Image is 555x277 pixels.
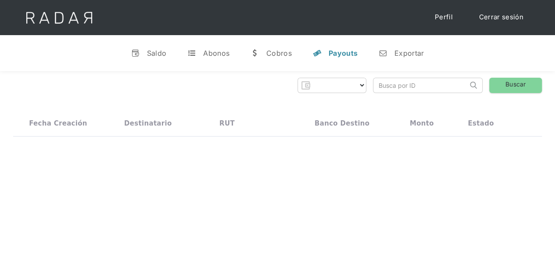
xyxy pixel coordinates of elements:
div: Fecha creación [29,119,87,127]
div: Destinatario [124,119,172,127]
input: Busca por ID [373,78,468,93]
div: Saldo [147,49,167,58]
div: n [379,49,387,58]
div: Payouts [329,49,358,58]
div: Estado [468,119,494,127]
a: Perfil [426,9,462,26]
div: y [313,49,322,58]
div: t [187,49,196,58]
div: w [251,49,259,58]
div: RUT [219,119,235,127]
a: Buscar [489,78,542,93]
a: Cerrar sesión [470,9,532,26]
div: Abonos [203,49,229,58]
div: Exportar [394,49,424,58]
form: Form [297,78,366,93]
div: Banco destino [315,119,369,127]
div: Monto [410,119,434,127]
div: v [131,49,140,58]
div: Cobros [266,49,292,58]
